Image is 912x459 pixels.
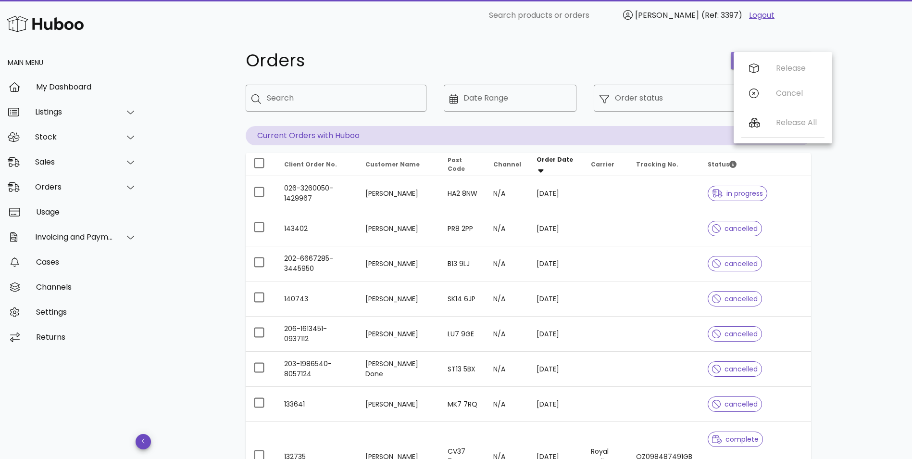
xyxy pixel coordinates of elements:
[537,155,573,164] span: Order Date
[276,281,358,317] td: 140743
[35,107,113,116] div: Listings
[628,153,700,176] th: Tracking No.
[486,176,529,211] td: N/A
[35,232,113,242] div: Invoicing and Payments
[529,176,583,211] td: [DATE]
[440,352,485,387] td: ST13 5BX
[358,387,440,422] td: [PERSON_NAME]
[440,176,485,211] td: HA2 8NW
[529,281,583,317] td: [DATE]
[529,246,583,281] td: [DATE]
[448,156,465,173] span: Post Code
[486,387,529,422] td: N/A
[731,52,811,69] button: order actions
[529,153,583,176] th: Order Date: Sorted descending. Activate to remove sorting.
[486,211,529,246] td: N/A
[358,211,440,246] td: [PERSON_NAME]
[440,281,485,317] td: SK14 6JP
[358,153,440,176] th: Customer Name
[36,307,137,317] div: Settings
[486,281,529,317] td: N/A
[486,246,529,281] td: N/A
[358,317,440,352] td: [PERSON_NAME]
[636,160,678,168] span: Tracking No.
[529,387,583,422] td: [DATE]
[529,317,583,352] td: [DATE]
[35,157,113,166] div: Sales
[246,126,811,145] p: Current Orders with Huboo
[493,160,521,168] span: Channel
[36,282,137,292] div: Channels
[276,317,358,352] td: 206-1613451-0937112
[35,132,113,141] div: Stock
[276,246,358,281] td: 202-6667285-3445950
[712,225,758,232] span: cancelled
[635,10,699,21] span: [PERSON_NAME]
[583,153,629,176] th: Carrier
[440,246,485,281] td: B13 9LJ
[276,211,358,246] td: 143402
[712,331,758,337] span: cancelled
[486,153,529,176] th: Channel
[358,176,440,211] td: [PERSON_NAME]
[529,352,583,387] td: [DATE]
[712,260,758,267] span: cancelled
[365,160,420,168] span: Customer Name
[276,387,358,422] td: 133641
[276,176,358,211] td: 026-3260050-1429967
[701,10,742,21] span: (Ref: 3397)
[36,207,137,217] div: Usage
[36,82,137,91] div: My Dashboard
[358,281,440,317] td: [PERSON_NAME]
[36,332,137,342] div: Returns
[486,352,529,387] td: N/A
[712,295,758,302] span: cancelled
[712,366,758,372] span: cancelled
[284,160,337,168] span: Client Order No.
[712,190,763,197] span: in progress
[276,352,358,387] td: 203-1986540-8057124
[440,211,485,246] td: PR8 2PP
[749,10,775,21] a: Logout
[700,153,811,176] th: Status
[486,317,529,352] td: N/A
[591,160,614,168] span: Carrier
[712,436,759,443] span: complete
[529,211,583,246] td: [DATE]
[358,246,440,281] td: [PERSON_NAME]
[36,257,137,267] div: Cases
[440,387,485,422] td: MK7 7RQ
[440,153,485,176] th: Post Code
[440,317,485,352] td: LU7 9GE
[7,13,84,34] img: Huboo Logo
[276,153,358,176] th: Client Order No.
[712,401,758,408] span: cancelled
[35,182,113,191] div: Orders
[708,160,737,168] span: Status
[246,52,720,69] h1: Orders
[358,352,440,387] td: [PERSON_NAME] Done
